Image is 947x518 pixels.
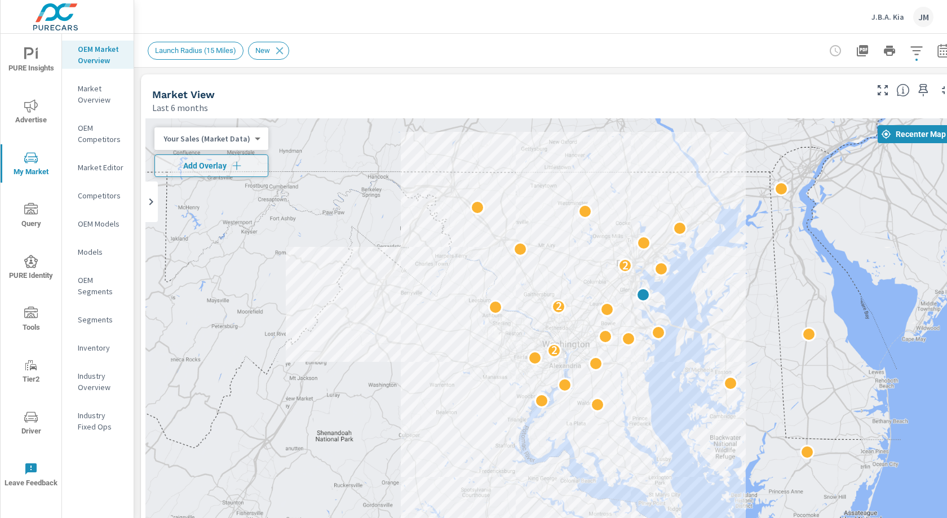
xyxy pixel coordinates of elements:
[905,39,928,62] button: Apply Filters
[78,122,125,145] p: OEM Competitors
[78,370,125,393] p: Industry Overview
[62,311,134,328] div: Segments
[4,151,58,179] span: My Market
[4,99,58,127] span: Advertise
[62,368,134,396] div: Industry Overview
[152,88,215,100] h5: Market View
[148,46,243,55] span: Launch Radius (15 Miles)
[4,47,58,75] span: PURE Insights
[163,134,250,144] p: Your Sales (Market Data)
[878,39,901,62] button: Print Report
[551,343,557,357] p: 2
[160,160,263,171] span: Add Overlay
[914,81,932,99] span: Save this to your personalized report
[78,342,125,353] p: Inventory
[249,46,277,55] span: New
[62,215,134,232] div: OEM Models
[78,43,125,66] p: OEM Market Overview
[78,246,125,258] p: Models
[78,83,125,105] p: Market Overview
[78,190,125,201] p: Competitors
[622,259,629,272] p: 2
[882,129,946,139] span: Recenter Map
[62,119,134,148] div: OEM Competitors
[4,307,58,334] span: Tools
[4,410,58,438] span: Driver
[154,134,259,144] div: Your Sales (Market Data)
[78,275,125,297] p: OEM Segments
[4,203,58,231] span: Query
[78,314,125,325] p: Segments
[4,255,58,282] span: PURE Identity
[62,80,134,108] div: Market Overview
[62,407,134,435] div: Industry Fixed Ops
[851,39,874,62] button: "Export Report to PDF"
[248,42,289,60] div: New
[62,187,134,204] div: Competitors
[78,410,125,432] p: Industry Fixed Ops
[62,272,134,300] div: OEM Segments
[62,159,134,176] div: Market Editor
[62,339,134,356] div: Inventory
[896,83,910,97] span: Find the biggest opportunities in your market for your inventory. Understand by postal code where...
[1,34,61,501] div: nav menu
[913,7,933,27] div: JM
[152,101,208,114] p: Last 6 months
[556,299,562,313] p: 2
[62,243,134,260] div: Models
[62,41,134,69] div: OEM Market Overview
[4,462,58,490] span: Leave Feedback
[154,154,268,177] button: Add Overlay
[871,12,904,22] p: J.B.A. Kia
[78,162,125,173] p: Market Editor
[874,81,892,99] button: Make Fullscreen
[4,358,58,386] span: Tier2
[78,218,125,229] p: OEM Models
